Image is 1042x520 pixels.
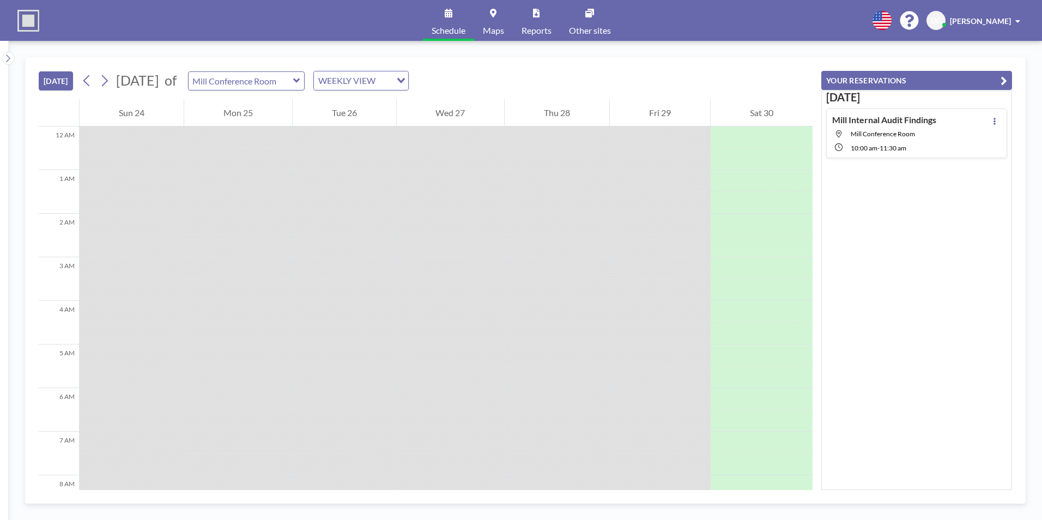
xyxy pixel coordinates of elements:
div: Tue 26 [293,99,396,126]
button: YOUR RESERVATIONS [821,71,1012,90]
button: [DATE] [39,71,73,90]
img: organization-logo [17,10,39,32]
span: Maps [483,26,504,35]
h3: [DATE] [826,90,1007,104]
div: Sun 24 [80,99,184,126]
span: 10:00 AM [851,144,877,152]
span: Mill Conference Room [851,130,915,138]
input: Mill Conference Room [189,72,293,90]
span: of [165,72,177,89]
div: 8 AM [39,475,79,519]
div: 2 AM [39,214,79,257]
span: WEEKLY VIEW [316,74,378,88]
div: Thu 28 [505,99,609,126]
span: [PERSON_NAME] [950,16,1011,26]
div: Wed 27 [397,99,505,126]
span: - [877,144,880,152]
div: 7 AM [39,432,79,475]
span: Schedule [432,26,465,35]
span: DG [931,16,942,26]
div: 1 AM [39,170,79,214]
div: Fri 29 [610,99,710,126]
div: 3 AM [39,257,79,301]
span: [DATE] [116,72,159,88]
div: 12 AM [39,126,79,170]
div: Search for option [314,71,408,90]
div: Mon 25 [184,99,292,126]
span: Other sites [569,26,611,35]
span: Reports [522,26,552,35]
h4: Mill Internal Audit Findings [832,114,936,125]
span: 11:30 AM [880,144,906,152]
div: 4 AM [39,301,79,344]
input: Search for option [379,74,390,88]
div: 5 AM [39,344,79,388]
div: Sat 30 [711,99,813,126]
div: 6 AM [39,388,79,432]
